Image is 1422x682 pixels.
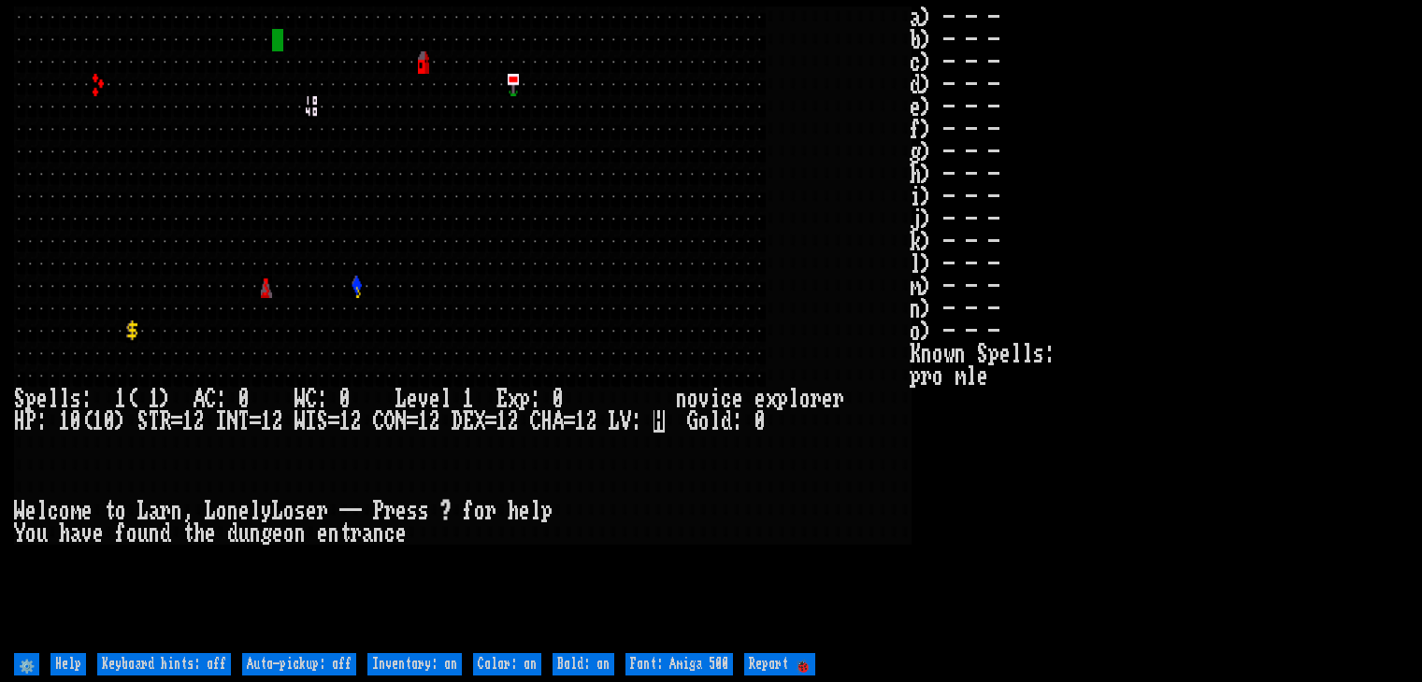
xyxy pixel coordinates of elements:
div: = [485,410,496,433]
div: A [194,388,205,410]
div: u [137,522,149,545]
input: Color: on [473,653,541,675]
div: o [283,500,294,522]
div: n [328,522,339,545]
div: C [530,410,541,433]
div: l [59,388,70,410]
div: u [238,522,250,545]
div: 2 [272,410,283,433]
div: = [328,410,339,433]
div: o [474,500,485,522]
div: f [115,522,126,545]
div: L [609,410,620,433]
div: L [205,500,216,522]
div: e [822,388,833,410]
div: o [216,500,227,522]
div: H [541,410,553,433]
mark: H [654,410,665,433]
div: l [250,500,261,522]
div: e [317,522,328,545]
div: 0 [339,388,351,410]
div: l [440,388,452,410]
div: e [395,522,407,545]
div: f [463,500,474,522]
div: L [272,500,283,522]
div: p [25,388,36,410]
div: H [14,410,25,433]
div: l [710,410,721,433]
div: R [160,410,171,433]
div: n [149,522,160,545]
div: N [227,410,238,433]
div: = [564,410,575,433]
div: o [799,388,811,410]
div: 1 [93,410,104,433]
div: I [216,410,227,433]
div: V [620,410,631,433]
div: e [407,388,418,410]
div: i [710,388,721,410]
div: 2 [508,410,519,433]
div: E [496,388,508,410]
div: ? [440,500,452,522]
div: G [687,410,698,433]
div: ) [160,388,171,410]
div: 1 [182,410,194,433]
div: s [407,500,418,522]
div: C [373,410,384,433]
div: u [36,522,48,545]
div: v [418,388,429,410]
div: I [306,410,317,433]
div: p [519,388,530,410]
div: c [384,522,395,545]
div: W [294,410,306,433]
div: r [317,500,328,522]
div: c [48,500,59,522]
div: o [687,388,698,410]
div: r [485,500,496,522]
div: 0 [238,388,250,410]
input: Help [50,653,86,675]
div: e [238,500,250,522]
input: Keyboard hints: off [97,653,231,675]
div: 0 [754,410,766,433]
div: - [339,500,351,522]
div: t [104,500,115,522]
div: = [171,410,182,433]
div: o [59,500,70,522]
div: 1 [496,410,508,433]
div: 0 [553,388,564,410]
div: , [182,500,194,522]
div: l [788,388,799,410]
div: s [418,500,429,522]
div: N [395,410,407,433]
div: D [452,410,463,433]
div: L [395,388,407,410]
div: ( [81,410,93,433]
div: n [373,522,384,545]
div: - [351,500,362,522]
div: : [36,410,48,433]
div: P [25,410,36,433]
div: e [754,388,766,410]
div: a [70,522,81,545]
div: o [283,522,294,545]
div: d [721,410,732,433]
input: Auto-pickup: off [242,653,356,675]
div: h [59,522,70,545]
div: e [732,388,743,410]
div: 1 [339,410,351,433]
input: Inventory: on [367,653,462,675]
div: ( [126,388,137,410]
div: 1 [149,388,160,410]
div: r [833,388,844,410]
div: S [14,388,25,410]
div: v [698,388,710,410]
div: a [362,522,373,545]
div: v [81,522,93,545]
div: s [70,388,81,410]
div: e [93,522,104,545]
input: ⚙️ [14,653,39,675]
div: A [553,410,564,433]
div: d [160,522,171,545]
